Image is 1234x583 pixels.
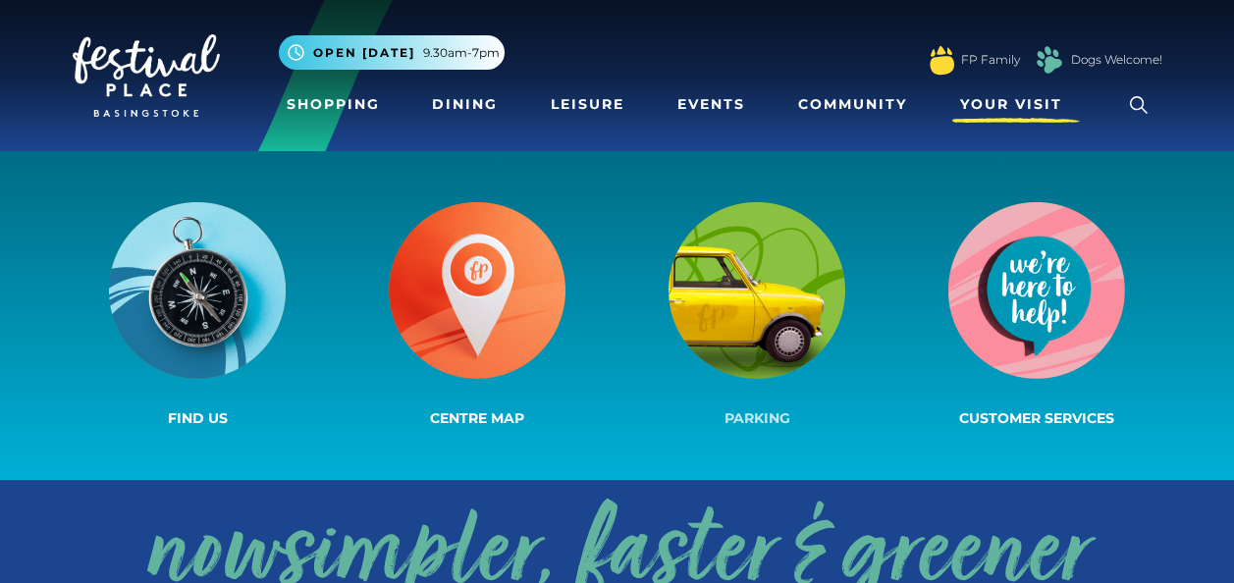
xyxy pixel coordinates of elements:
a: Leisure [543,86,632,123]
a: Dogs Welcome! [1071,51,1162,69]
button: Open [DATE] 9.30am-7pm [279,35,505,70]
a: FP Family [961,51,1020,69]
a: Dining [424,86,506,123]
a: Community [790,86,915,123]
span: Parking [724,409,790,427]
span: Your Visit [960,94,1062,115]
span: Customer Services [959,409,1114,427]
a: Customer Services [897,198,1177,433]
a: Find us [58,198,338,433]
span: Find us [168,409,228,427]
span: Open [DATE] [313,44,415,62]
a: Shopping [279,86,388,123]
span: 9.30am-7pm [423,44,500,62]
img: Festival Place Logo [73,34,220,117]
a: Your Visit [952,86,1080,123]
a: Events [670,86,753,123]
a: Parking [617,198,897,433]
span: Centre Map [430,409,524,427]
a: Centre Map [338,198,617,433]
